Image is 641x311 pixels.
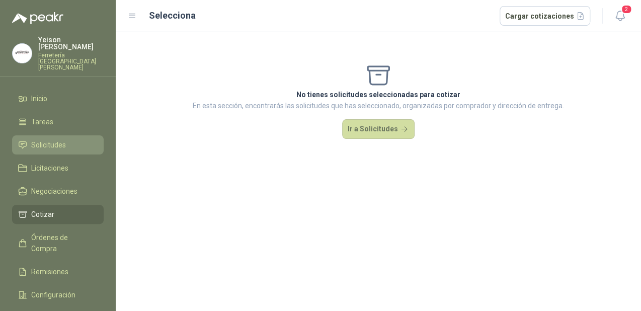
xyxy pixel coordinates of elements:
[12,112,104,131] a: Tareas
[38,52,104,70] p: Ferretería [GEOGRAPHIC_DATA][PERSON_NAME]
[12,182,104,201] a: Negociaciones
[31,186,77,197] span: Negociaciones
[193,100,564,111] p: En esta sección, encontrarás las solicitudes que has seleccionado, organizadas por comprador y di...
[12,285,104,304] a: Configuración
[611,7,629,25] button: 2
[31,116,53,127] span: Tareas
[31,209,54,220] span: Cotizar
[13,44,32,63] img: Company Logo
[12,159,104,178] a: Licitaciones
[12,89,104,108] a: Inicio
[12,12,63,24] img: Logo peakr
[31,139,66,150] span: Solicitudes
[342,119,415,139] button: Ir a Solicitudes
[31,266,68,277] span: Remisiones
[12,135,104,154] a: Solicitudes
[12,205,104,224] a: Cotizar
[193,89,564,100] p: No tienes solicitudes seleccionadas para cotizar
[621,5,632,14] span: 2
[38,36,104,50] p: Yeison [PERSON_NAME]
[31,289,75,300] span: Configuración
[500,6,591,26] button: Cargar cotizaciones
[31,163,68,174] span: Licitaciones
[31,232,94,254] span: Órdenes de Compra
[12,262,104,281] a: Remisiones
[12,228,104,258] a: Órdenes de Compra
[149,9,196,23] h2: Selecciona
[31,93,47,104] span: Inicio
